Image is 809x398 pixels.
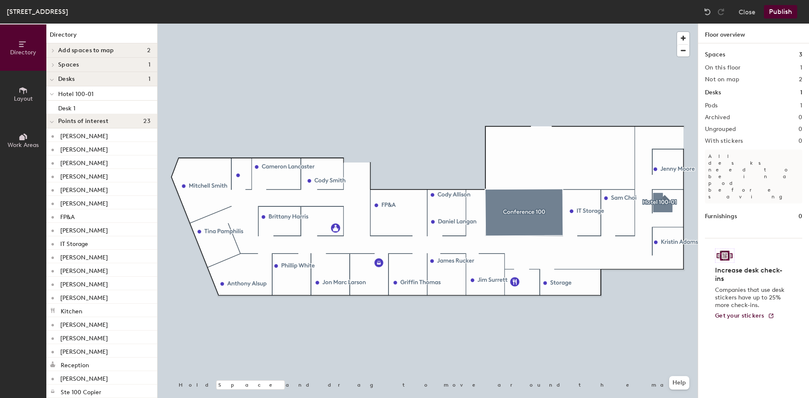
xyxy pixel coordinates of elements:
span: Directory [10,49,36,56]
p: [PERSON_NAME] [60,278,108,288]
button: Close [739,5,755,19]
p: [PERSON_NAME] [60,144,108,153]
a: Get your stickers [715,313,774,320]
h2: On this floor [705,64,741,71]
span: Desks [58,76,75,83]
h2: Ungrouped [705,126,736,133]
p: IT Storage [60,238,88,248]
h2: Not on map [705,76,739,83]
img: Undo [703,8,712,16]
h2: Pods [705,102,718,109]
span: 2 [147,47,150,54]
span: Points of interest [58,118,108,125]
h2: 0 [798,126,802,133]
p: [PERSON_NAME] [60,292,108,302]
p: Ste 100 Copier [61,386,101,396]
h1: Floor overview [698,24,809,43]
p: [PERSON_NAME] [60,265,108,275]
p: [PERSON_NAME] [60,130,108,140]
button: Help [669,376,689,390]
p: [PERSON_NAME] [60,373,108,382]
h2: 2 [799,76,802,83]
p: Desk 1 [58,102,75,112]
p: [PERSON_NAME] [60,198,108,207]
h4: Increase desk check-ins [715,266,787,283]
h2: Archived [705,114,730,121]
span: 1 [148,61,150,68]
img: Redo [717,8,725,16]
p: [PERSON_NAME] [60,157,108,167]
span: Spaces [58,61,79,68]
h1: Furnishings [705,212,737,221]
p: Companies that use desk stickers have up to 25% more check-ins. [715,286,787,309]
h1: 3 [799,50,802,59]
h1: Directory [46,30,157,43]
p: FP&A [60,211,75,221]
h1: Desks [705,88,721,97]
button: Publish [764,5,797,19]
h1: Spaces [705,50,725,59]
p: [PERSON_NAME] [60,346,108,355]
span: Work Areas [8,142,39,149]
h2: 0 [798,138,802,144]
span: Add spaces to map [58,47,114,54]
p: [PERSON_NAME] [60,319,108,329]
h1: 0 [798,212,802,221]
p: Kitchen [61,305,82,315]
p: [PERSON_NAME] [60,224,108,234]
span: 23 [143,118,150,125]
p: [PERSON_NAME] [60,171,108,180]
p: [PERSON_NAME] [60,251,108,261]
div: [STREET_ADDRESS] [7,6,68,17]
h2: With stickers [705,138,743,144]
h2: 0 [798,114,802,121]
p: All desks need to be in a pod before saving [705,150,802,203]
p: Reception [61,359,89,369]
img: Sticker logo [715,248,734,263]
p: [PERSON_NAME] [60,332,108,342]
p: [PERSON_NAME] [60,184,108,194]
span: 1 [148,76,150,83]
span: Hotel 100-01 [58,91,94,98]
span: Layout [14,95,33,102]
h1: 1 [800,88,802,97]
h2: 1 [800,102,802,109]
h2: 1 [800,64,802,71]
span: Get your stickers [715,312,764,319]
